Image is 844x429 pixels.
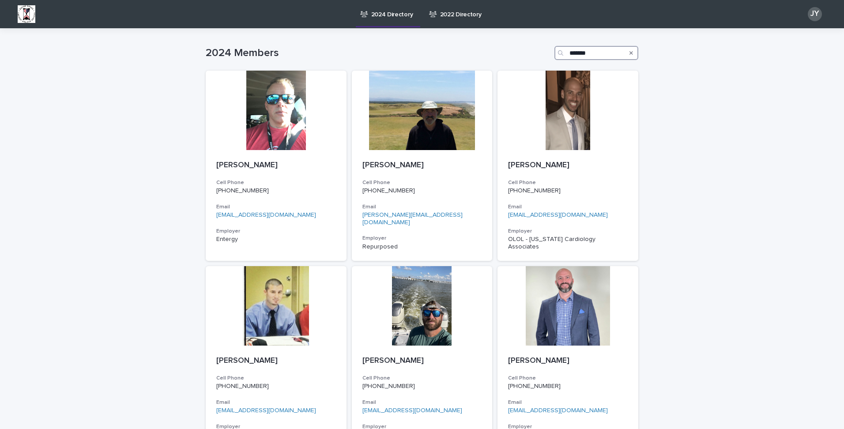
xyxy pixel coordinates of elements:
div: JY [808,7,822,21]
input: Search [554,46,638,60]
h3: Employer [216,228,336,235]
a: [PERSON_NAME]Cell Phone[PHONE_NUMBER]Email[PERSON_NAME][EMAIL_ADDRESS][DOMAIN_NAME]EmployerRepurp... [352,71,493,261]
p: [PERSON_NAME] [508,356,628,366]
h3: Email [508,399,628,406]
h3: Email [362,203,482,211]
h3: Cell Phone [216,179,336,186]
a: [PERSON_NAME]Cell Phone[PHONE_NUMBER]Email[EMAIL_ADDRESS][DOMAIN_NAME]EmployerOLOL - [US_STATE] C... [497,71,638,261]
a: [PERSON_NAME][EMAIL_ADDRESS][DOMAIN_NAME] [362,212,463,226]
a: [EMAIL_ADDRESS][DOMAIN_NAME] [216,407,316,414]
img: BsxibNoaTPe9uU9VL587 [18,5,35,23]
p: [PERSON_NAME] [216,356,336,366]
p: [PERSON_NAME] [362,161,482,170]
a: [PHONE_NUMBER] [362,188,415,194]
h3: Cell Phone [508,179,628,186]
p: [PERSON_NAME] [216,161,336,170]
h3: Employer [508,228,628,235]
a: [PHONE_NUMBER] [362,383,415,389]
a: [PHONE_NUMBER] [508,188,561,194]
p: Entergy [216,236,336,243]
h3: Employer [362,235,482,242]
h3: Email [508,203,628,211]
h3: Email [362,399,482,406]
a: [EMAIL_ADDRESS][DOMAIN_NAME] [508,407,608,414]
p: OLOL - [US_STATE] Cardiology Associates [508,236,628,251]
a: [PHONE_NUMBER] [216,188,269,194]
h3: Cell Phone [216,375,336,382]
p: Repurposed [362,243,482,251]
a: [EMAIL_ADDRESS][DOMAIN_NAME] [508,212,608,218]
h3: Cell Phone [508,375,628,382]
h3: Cell Phone [362,179,482,186]
a: [PHONE_NUMBER] [508,383,561,389]
h3: Cell Phone [362,375,482,382]
a: [EMAIL_ADDRESS][DOMAIN_NAME] [216,212,316,218]
a: [PHONE_NUMBER] [216,383,269,389]
p: [PERSON_NAME] [508,161,628,170]
p: [PERSON_NAME] [362,356,482,366]
a: [PERSON_NAME]Cell Phone[PHONE_NUMBER]Email[EMAIL_ADDRESS][DOMAIN_NAME]EmployerEntergy [206,71,347,261]
a: [EMAIL_ADDRESS][DOMAIN_NAME] [362,407,462,414]
h3: Email [216,399,336,406]
h1: 2024 Members [206,47,551,60]
h3: Email [216,203,336,211]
